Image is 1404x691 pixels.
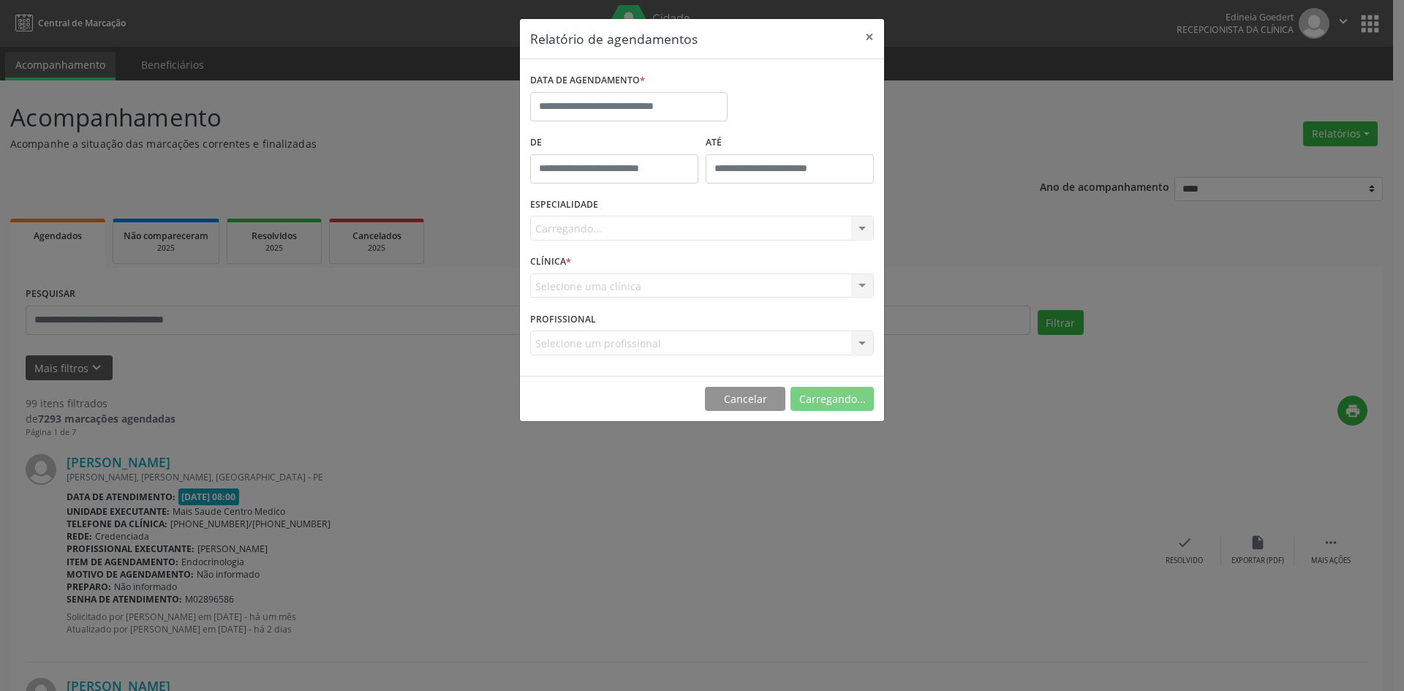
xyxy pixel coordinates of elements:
label: ATÉ [706,132,874,154]
label: DATA DE AGENDAMENTO [530,69,645,92]
button: Carregando... [790,387,874,412]
button: Close [855,19,884,55]
button: Cancelar [705,387,785,412]
label: CLÍNICA [530,251,571,273]
h5: Relatório de agendamentos [530,29,698,48]
label: ESPECIALIDADE [530,194,598,216]
label: De [530,132,698,154]
label: PROFISSIONAL [530,308,596,331]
